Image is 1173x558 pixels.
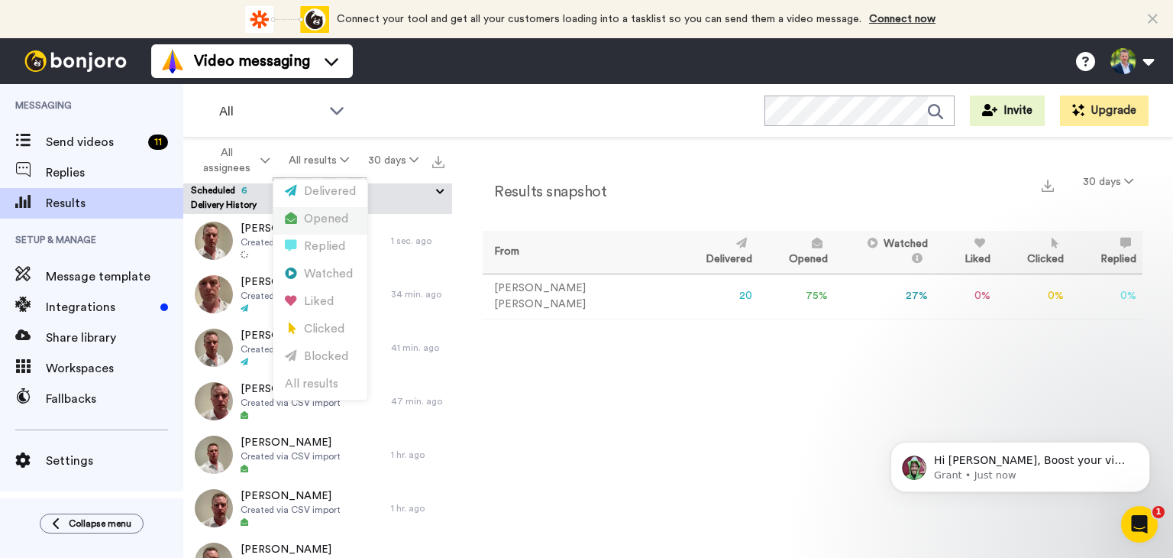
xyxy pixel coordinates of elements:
a: [PERSON_NAME]Created via CSV import1 hr. ago [183,428,452,482]
div: Send messages from your email with outbound email addresses [31,321,256,353]
td: 0 % [934,274,997,319]
div: Next Gen Message templates [31,394,256,410]
div: Clicked [285,321,356,338]
span: All assignees [195,145,257,176]
img: ffe62b31-ec0d-4d8d-a865-184f15ad6b86-thumb.jpg [195,222,233,260]
td: [PERSON_NAME] [PERSON_NAME] [483,274,675,319]
span: Created via CSV import [241,290,341,302]
span: Home [34,456,68,466]
iframe: Intercom notifications message [868,410,1173,517]
div: 1 hr. ago [391,502,444,514]
span: Send videos [46,133,142,151]
div: 1 sec. ago [391,235,444,247]
th: From [483,231,675,274]
div: Watched [285,266,356,283]
button: All assignees [186,139,280,182]
span: Created via CSV import [241,236,341,248]
img: vm-color.svg [160,49,185,73]
span: [PERSON_NAME] [241,435,341,450]
div: 11 [148,135,168,150]
span: Created via CSV import [241,450,341,462]
div: 1 hr. ago [391,449,444,461]
td: 0 % [1070,274,1142,319]
span: [PERSON_NAME] [241,488,341,504]
td: 20 [675,274,758,319]
span: Video messaging [194,50,310,72]
button: 30 days [358,147,428,174]
span: Scheduled [191,186,247,195]
div: We typically reply in a few hours [31,235,255,251]
a: [PERSON_NAME]Created via CSV import41 min. ago [183,321,452,375]
span: Help [242,456,267,466]
div: Close [263,24,290,52]
span: Replies [46,164,183,182]
button: Scheduled6 [191,183,452,200]
td: 75 % [758,274,834,319]
span: 1 [1152,506,1165,518]
button: 30 days [1074,168,1142,196]
td: 0 % [997,274,1070,319]
span: Share library [46,329,183,347]
div: Bonjoro FAQs [22,359,283,388]
a: [PERSON_NAME]Created via CSV import1 sec. ago [183,214,452,268]
span: [PERSON_NAME] [241,381,341,397]
p: Hi [PERSON_NAME] 🐻 [31,109,275,161]
span: Message template [46,268,183,286]
span: Messages [127,456,179,466]
img: bj-logo-header-white.svg [18,50,133,72]
span: [PERSON_NAME] [241,274,341,290]
a: [PERSON_NAME]Created via CSV import34 min. ago [183,268,452,321]
img: Profile image for Johann [221,24,252,55]
div: All results [285,376,356,393]
div: 41 min. ago [391,342,444,354]
div: Replied [285,238,356,255]
div: Send us a messageWe typically reply in a few hours [15,206,290,264]
img: export.svg [1042,180,1054,192]
a: Connect now [869,14,935,24]
button: Messages [102,417,203,479]
span: Fallbacks [46,390,183,408]
div: Bonjoro FAQs [31,365,256,381]
img: logo [31,29,55,54]
a: [PERSON_NAME]Created via CSV import47 min. ago [183,375,452,428]
span: 6 [235,186,247,195]
th: Replied [1070,231,1142,274]
button: Upgrade [1060,96,1149,126]
button: Invite [970,96,1045,126]
img: 18bb4929-8fe6-477b-ac00-aa45ffdc60e0-thumb.jpg [195,436,233,474]
div: Send us a message [31,219,255,235]
th: Delivered [675,231,758,274]
span: [PERSON_NAME] [241,542,341,557]
p: How can we help? [31,161,275,187]
div: Liked [285,294,356,310]
button: Search for help [22,278,283,309]
img: 31d461c0-989c-4da8-855f-8c31fa033aee-thumb.jpg [195,329,233,367]
span: Results [46,194,183,212]
a: [PERSON_NAME]Created via CSV import1 hr. ago [183,482,452,535]
button: Help [204,417,305,479]
span: Connect your tool and get all your customers loading into a tasklist so you can send them a video... [337,14,861,24]
span: All [219,102,322,121]
button: Export a summary of each team member’s results that match this filter now. [1037,174,1058,196]
div: Next Gen Message templates [22,388,283,416]
span: Collapse menu [69,517,131,530]
span: Workspaces [46,359,183,378]
span: [PERSON_NAME] [241,221,341,236]
th: Clicked [997,231,1070,274]
div: 47 min. ago [391,395,444,407]
button: Collapse menu [40,514,144,534]
span: Created via CSV import [241,504,341,516]
span: Settings [46,452,183,470]
button: All results [280,147,359,174]
div: animation [245,6,329,33]
div: Delivered [285,183,356,200]
iframe: Intercom live chat [1121,506,1158,543]
img: export.svg [432,156,444,168]
img: 4d5de08f-8dd4-4c8c-924c-58d1a24d6910-thumb.jpg [195,489,233,527]
div: 34 min. ago [391,288,444,300]
h2: Results snapshot [483,183,606,200]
